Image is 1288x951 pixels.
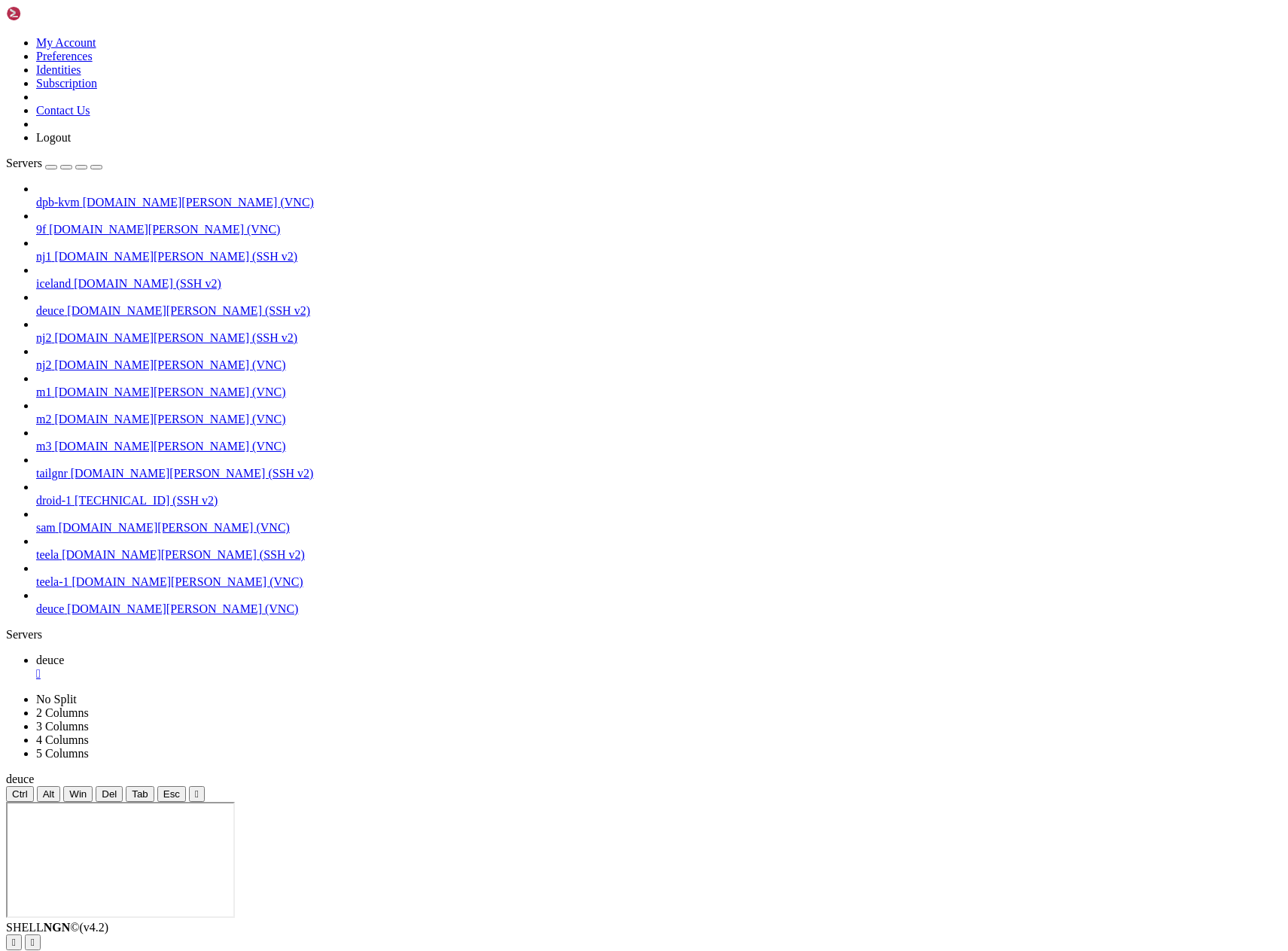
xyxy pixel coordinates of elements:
span: [DOMAIN_NAME][PERSON_NAME] (VNC) [54,386,285,398]
a: 4 Columns [36,733,89,746]
button: Esc [157,786,186,802]
a: teela [DOMAIN_NAME][PERSON_NAME] (SSH v2) [36,548,1282,562]
span: [DOMAIN_NAME][PERSON_NAME] (VNC) [54,358,285,371]
li: nj2 [DOMAIN_NAME][PERSON_NAME] (VNC) [36,345,1282,372]
span: m2 [36,413,51,425]
li: tailgnr [DOMAIN_NAME][PERSON_NAME] (SSH v2) [36,453,1282,480]
span: [DOMAIN_NAME][PERSON_NAME] (VNC) [72,575,303,588]
a: teela-1 [DOMAIN_NAME][PERSON_NAME] (VNC) [36,575,1282,589]
li: nj2 [DOMAIN_NAME][PERSON_NAME] (SSH v2) [36,318,1282,345]
span: sam [36,521,56,534]
div: Servers [6,628,1282,642]
div:  [195,788,199,800]
a: My Account [36,36,96,49]
span: Servers [6,157,42,169]
span: dpb-kvm [36,196,80,209]
span: droid-1 [36,494,72,507]
span: 9f [36,223,46,236]
a: 3 Columns [36,720,89,733]
div:  [31,937,35,948]
button: Del [96,786,123,802]
button: Alt [37,786,61,802]
li: droid-1 [TECHNICAL_ID] (SSH v2) [36,480,1282,508]
button: Win [63,786,93,802]
span: [DOMAIN_NAME][PERSON_NAME] (VNC) [54,413,285,425]
span: nj2 [36,331,51,344]
li: m2 [DOMAIN_NAME][PERSON_NAME] (VNC) [36,399,1282,426]
button:  [189,786,205,802]
span: SHELL © [6,921,108,934]
a: 5 Columns [36,747,89,760]
li: nj1 [DOMAIN_NAME][PERSON_NAME] (SSH v2) [36,236,1282,264]
li: teela-1 [DOMAIN_NAME][PERSON_NAME] (VNC) [36,562,1282,589]
a: 9f [DOMAIN_NAME][PERSON_NAME] (VNC) [36,223,1282,236]
span: Del [102,788,117,800]
span: deuce [36,304,64,317]
a: deuce [DOMAIN_NAME][PERSON_NAME] (SSH v2) [36,304,1282,318]
a: Contact Us [36,104,90,117]
span: teela-1 [36,575,69,588]
span: [DOMAIN_NAME][PERSON_NAME] (VNC) [67,602,298,615]
a: nj2 [DOMAIN_NAME][PERSON_NAME] (VNC) [36,358,1282,372]
a: m2 [DOMAIN_NAME][PERSON_NAME] (VNC) [36,413,1282,426]
a: m3 [DOMAIN_NAME][PERSON_NAME] (VNC) [36,440,1282,453]
li: teela [DOMAIN_NAME][PERSON_NAME] (SSH v2) [36,535,1282,562]
span: [DOMAIN_NAME][PERSON_NAME] (VNC) [54,440,285,453]
div:  [12,937,16,948]
a: Logout [36,131,71,144]
a: deuce [36,654,1282,681]
li: m3 [DOMAIN_NAME][PERSON_NAME] (VNC) [36,426,1282,453]
a: deuce [DOMAIN_NAME][PERSON_NAME] (VNC) [36,602,1282,616]
li: sam [DOMAIN_NAME][PERSON_NAME] (VNC) [36,508,1282,535]
span: [DOMAIN_NAME][PERSON_NAME] (SSH v2) [54,250,297,263]
span: Win [69,788,87,800]
li: deuce [DOMAIN_NAME][PERSON_NAME] (SSH v2) [36,291,1282,318]
span: [DOMAIN_NAME][PERSON_NAME] (VNC) [83,196,314,209]
li: m1 [DOMAIN_NAME][PERSON_NAME] (VNC) [36,372,1282,399]
span: [DOMAIN_NAME][PERSON_NAME] (SSH v2) [67,304,310,317]
a: dpb-kvm [DOMAIN_NAME][PERSON_NAME] (VNC) [36,196,1282,209]
a: Preferences [36,50,93,62]
span: deuce [36,602,64,615]
a: tailgnr [DOMAIN_NAME][PERSON_NAME] (SSH v2) [36,467,1282,480]
span: teela [36,548,59,561]
span: [DOMAIN_NAME][PERSON_NAME] (SSH v2) [71,467,314,480]
a: nj2 [DOMAIN_NAME][PERSON_NAME] (SSH v2) [36,331,1282,345]
span: deuce [36,654,64,666]
a: Identities [36,63,81,76]
a: Subscription [36,77,97,90]
span: 4.2.0 [80,921,109,934]
span: [DOMAIN_NAME][PERSON_NAME] (VNC) [59,521,290,534]
a: iceland [DOMAIN_NAME] (SSH v2) [36,277,1282,291]
span: m3 [36,440,51,453]
img: Shellngn [6,6,93,21]
a: 2 Columns [36,706,89,719]
span: Tab [132,788,148,800]
span: Esc [163,788,180,800]
span: [DOMAIN_NAME][PERSON_NAME] (SSH v2) [54,331,297,344]
b: NGN [44,921,71,934]
span: Ctrl [12,788,28,800]
span: nj2 [36,358,51,371]
a: sam [DOMAIN_NAME][PERSON_NAME] (VNC) [36,521,1282,535]
li: 9f [DOMAIN_NAME][PERSON_NAME] (VNC) [36,209,1282,236]
a: droid-1 [TECHNICAL_ID] (SSH v2) [36,494,1282,508]
a:  [36,667,1282,681]
button:  [6,934,22,950]
span: Alt [43,788,55,800]
li: dpb-kvm [DOMAIN_NAME][PERSON_NAME] (VNC) [36,182,1282,209]
span: [DOMAIN_NAME] (SSH v2) [74,277,221,290]
span: nj1 [36,250,51,263]
a: No Split [36,693,77,706]
a: nj1 [DOMAIN_NAME][PERSON_NAME] (SSH v2) [36,250,1282,264]
span: [TECHNICAL_ID] (SSH v2) [75,494,218,507]
li: deuce [DOMAIN_NAME][PERSON_NAME] (VNC) [36,589,1282,616]
span: [DOMAIN_NAME][PERSON_NAME] (VNC) [49,223,280,236]
button:  [25,934,41,950]
span: tailgnr [36,467,68,480]
button: Ctrl [6,786,34,802]
span: m1 [36,386,51,398]
li: iceland [DOMAIN_NAME] (SSH v2) [36,264,1282,291]
span: deuce [6,773,34,785]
